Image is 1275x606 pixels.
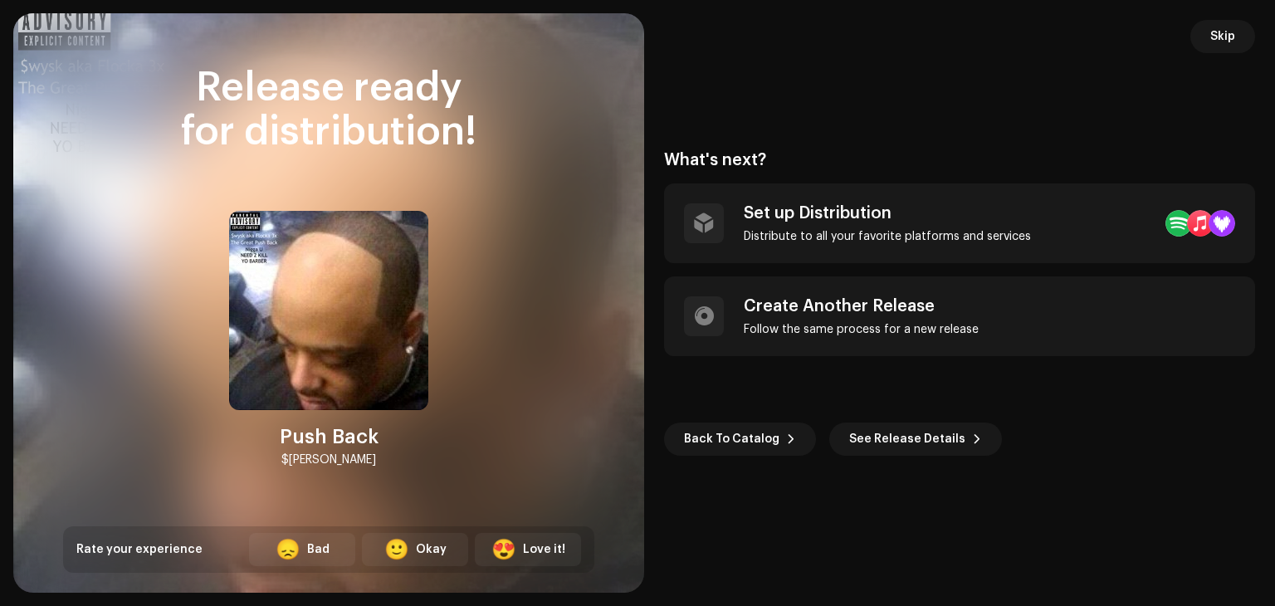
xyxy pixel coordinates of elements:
[307,541,330,559] div: Bad
[491,540,516,560] div: 😍
[744,230,1031,243] div: Distribute to all your favorite platforms and services
[744,323,979,336] div: Follow the same process for a new release
[849,423,965,456] span: See Release Details
[664,183,1255,263] re-a-post-create-item: Set up Distribution
[664,423,816,456] button: Back To Catalog
[281,450,376,470] div: $[PERSON_NAME]
[276,540,300,560] div: 😞
[664,150,1255,170] div: What's next?
[664,276,1255,356] re-a-post-create-item: Create Another Release
[1190,20,1255,53] button: Skip
[280,423,379,450] div: Push Back
[416,541,447,559] div: Okay
[684,423,779,456] span: Back To Catalog
[523,541,565,559] div: Love it!
[384,540,409,560] div: 🙂
[744,203,1031,223] div: Set up Distribution
[744,296,979,316] div: Create Another Release
[1210,20,1235,53] span: Skip
[63,66,594,154] div: Release ready for distribution!
[829,423,1002,456] button: See Release Details
[229,211,428,410] img: 9605960e-4d3f-4810-9dd2-7a653781d0b8
[76,544,203,555] span: Rate your experience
